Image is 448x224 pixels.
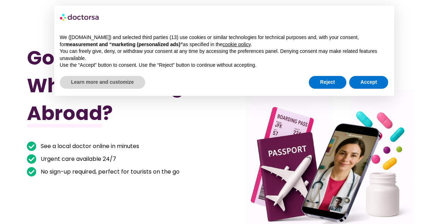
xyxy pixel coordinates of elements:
p: We ([DOMAIN_NAME]) and selected third parties (13) use cookies or similar technologies for techni... [60,34,389,48]
img: logo [60,11,100,23]
button: Reject [309,76,346,89]
button: Accept [349,76,389,89]
strong: measurement and “marketing (personalized ads)” [66,42,183,47]
h1: Got Sick While Traveling Abroad? [27,44,194,127]
span: No sign-up required, perfect for tourists on the go [39,167,180,177]
a: cookie policy [222,42,250,47]
span: Urgent care available 24/7 [39,154,116,164]
p: You can freely give, deny, or withdraw your consent at any time by accessing the preferences pane... [60,48,389,62]
button: Learn more and customize [60,76,145,89]
span: See a local doctor online in minutes [39,141,139,151]
p: Use the “Accept” button to consent. Use the “Reject” button to continue without accepting. [60,62,389,69]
